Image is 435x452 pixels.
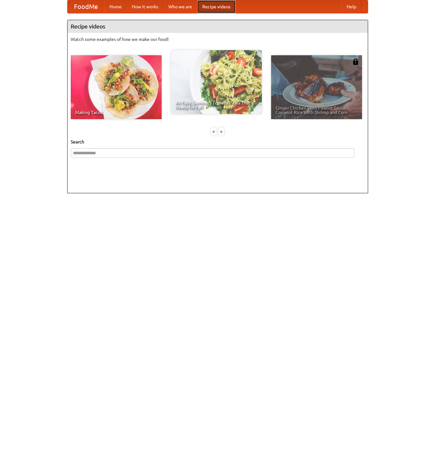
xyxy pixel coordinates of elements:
a: Making Tacos [71,55,162,119]
a: How it works [127,0,163,13]
img: 483408.png [352,58,359,65]
span: Making Tacos [75,110,157,115]
span: An Easy, Summery Tomato Pasta That's Ready for Fall [175,101,257,110]
div: » [218,127,224,135]
a: FoodMe [68,0,104,13]
a: An Easy, Summery Tomato Pasta That's Ready for Fall [171,50,262,114]
a: Help [342,0,361,13]
h5: Search [71,139,365,145]
a: Recipe videos [197,0,236,13]
p: Watch some examples of how we make our food! [71,36,365,42]
h4: Recipe videos [68,20,368,33]
div: « [211,127,217,135]
a: Who we are [163,0,197,13]
a: Home [104,0,127,13]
